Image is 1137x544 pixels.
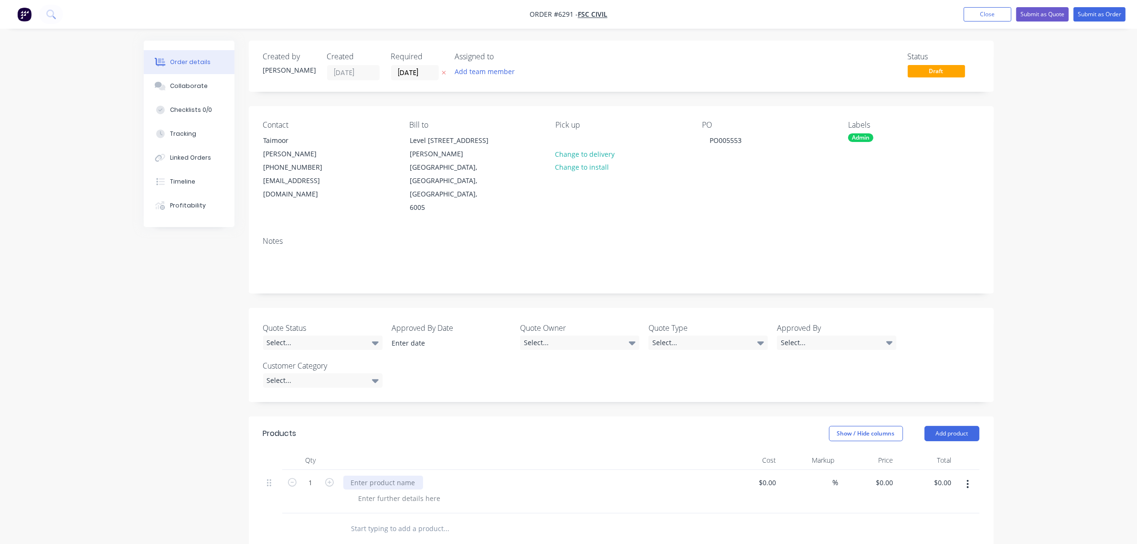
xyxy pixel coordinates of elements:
label: Approved By Date [392,322,511,334]
label: Quote Status [263,322,383,334]
div: Notes [263,237,979,246]
div: Timeline [170,177,195,186]
div: Contact [263,120,394,130]
div: PO [702,120,833,130]
label: Approved By [777,322,896,334]
button: Profitability [144,194,234,218]
div: Checklists 0/0 [170,106,212,114]
div: Cost [722,451,780,470]
div: Labels [848,120,979,130]
div: Tracking [170,130,196,138]
button: Add team member [455,65,520,78]
div: [GEOGRAPHIC_DATA], [GEOGRAPHIC_DATA], [GEOGRAPHIC_DATA], 6005 [410,161,489,214]
div: PO005553 [702,133,749,147]
button: Timeline [144,170,234,194]
div: Price [839,451,897,470]
div: [PHONE_NUMBER] [264,161,343,174]
div: Collaborate [170,82,208,90]
input: Start typing to add a product... [351,519,542,538]
div: Markup [780,451,839,470]
button: Add team member [449,65,520,78]
div: [PERSON_NAME] [263,65,316,75]
button: Change to delivery [550,147,620,160]
div: Bill to [409,120,540,130]
label: Customer Category [263,360,383,371]
div: Admin [848,133,873,142]
button: Submit as Order [1073,7,1126,22]
input: Enter date [385,336,504,350]
div: Taimoor [PERSON_NAME] [264,134,343,161]
div: Select... [263,336,383,350]
div: Total [897,451,956,470]
button: Close [964,7,1011,22]
button: Order details [144,50,234,74]
div: Select... [648,336,768,350]
div: Qty [282,451,340,470]
div: [EMAIL_ADDRESS][DOMAIN_NAME] [264,174,343,201]
div: Status [908,52,979,61]
div: Level [STREET_ADDRESS][PERSON_NAME] [410,134,489,161]
button: Change to install [550,161,614,174]
button: Show / Hide columns [829,426,903,441]
div: Assigned to [455,52,551,61]
div: Products [263,428,297,439]
div: Select... [520,336,639,350]
button: Submit as Quote [1016,7,1069,22]
div: Order details [170,58,211,66]
div: Taimoor [PERSON_NAME][PHONE_NUMBER][EMAIL_ADDRESS][DOMAIN_NAME] [255,133,351,201]
button: Add product [924,426,979,441]
div: Select... [263,373,383,388]
label: Quote Owner [520,322,639,334]
button: Linked Orders [144,146,234,170]
div: Level [STREET_ADDRESS][PERSON_NAME][GEOGRAPHIC_DATA], [GEOGRAPHIC_DATA], [GEOGRAPHIC_DATA], 6005 [402,133,497,215]
div: Profitability [170,201,206,210]
button: Tracking [144,122,234,146]
div: Required [391,52,444,61]
button: Checklists 0/0 [144,98,234,122]
div: Created [327,52,380,61]
div: Created by [263,52,316,61]
span: Draft [908,65,965,77]
div: Linked Orders [170,153,211,162]
label: Quote Type [648,322,768,334]
span: Order #6291 - [530,10,578,19]
span: % [833,477,839,488]
img: Factory [17,7,32,22]
div: Pick up [555,120,686,130]
div: Select... [777,336,896,350]
a: FSC Civil [578,10,607,19]
button: Collaborate [144,74,234,98]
